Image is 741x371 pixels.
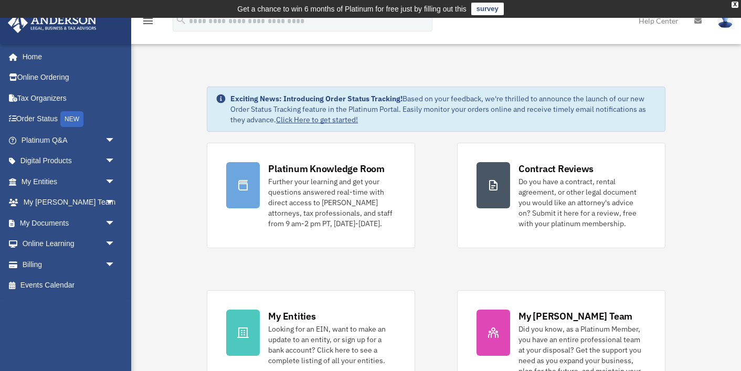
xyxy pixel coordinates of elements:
[105,254,126,275] span: arrow_drop_down
[7,130,131,151] a: Platinum Q&Aarrow_drop_down
[7,46,126,67] a: Home
[207,143,415,248] a: Platinum Knowledge Room Further your learning and get your questions answered real-time with dire...
[105,192,126,214] span: arrow_drop_down
[105,213,126,234] span: arrow_drop_down
[268,310,315,323] div: My Entities
[7,67,131,88] a: Online Ordering
[142,18,154,27] a: menu
[105,171,126,193] span: arrow_drop_down
[105,151,126,172] span: arrow_drop_down
[7,88,131,109] a: Tax Organizers
[5,13,100,33] img: Anderson Advisors Platinum Portal
[105,234,126,255] span: arrow_drop_down
[518,310,632,323] div: My [PERSON_NAME] Team
[7,275,131,296] a: Events Calendar
[717,13,733,28] img: User Pic
[230,93,657,125] div: Based on your feedback, we're thrilled to announce the launch of our new Order Status Tracking fe...
[268,176,396,229] div: Further your learning and get your questions answered real-time with direct access to [PERSON_NAM...
[7,151,131,172] a: Digital Productsarrow_drop_down
[471,3,504,15] a: survey
[237,3,467,15] div: Get a chance to win 6 months of Platinum for free just by filling out this
[732,2,738,8] div: close
[518,176,646,229] div: Do you have a contract, rental agreement, or other legal document you would like an attorney's ad...
[7,254,131,275] a: Billingarrow_drop_down
[175,14,187,26] i: search
[276,115,358,124] a: Click Here to get started!
[268,162,385,175] div: Platinum Knowledge Room
[518,162,594,175] div: Contract Reviews
[105,130,126,151] span: arrow_drop_down
[7,171,131,192] a: My Entitiesarrow_drop_down
[7,234,131,255] a: Online Learningarrow_drop_down
[457,143,665,248] a: Contract Reviews Do you have a contract, rental agreement, or other legal document you would like...
[142,15,154,27] i: menu
[268,324,396,366] div: Looking for an EIN, want to make an update to an entity, or sign up for a bank account? Click her...
[7,109,131,130] a: Order StatusNEW
[60,111,83,127] div: NEW
[230,94,403,103] strong: Exciting News: Introducing Order Status Tracking!
[7,213,131,234] a: My Documentsarrow_drop_down
[7,192,131,213] a: My [PERSON_NAME] Teamarrow_drop_down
